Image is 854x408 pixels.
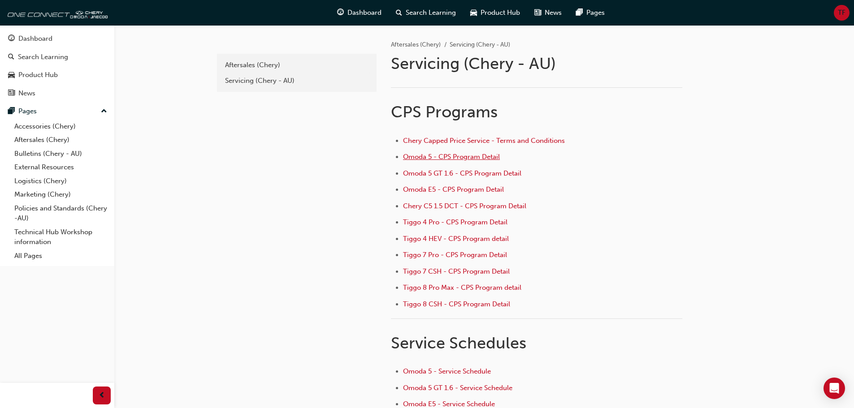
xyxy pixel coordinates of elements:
[11,120,111,133] a: Accessories (Chery)
[391,54,685,73] h1: Servicing (Chery - AU)
[838,8,845,18] span: TF
[403,367,491,375] a: Omoda 5 - Service Schedule
[391,41,441,48] a: Aftersales (Chery)
[4,67,111,83] a: Product Hub
[396,7,402,18] span: search-icon
[569,4,612,22] a: pages-iconPages
[403,218,507,226] a: Tiggo 4 Pro - CPS Program Detail
[11,160,111,174] a: External Resources
[221,73,373,89] a: Servicing (Chery - AU)
[11,249,111,263] a: All Pages
[403,169,521,177] a: Omoda 5 GT 1.6 - CPS Program Detail
[481,8,520,18] span: Product Hub
[18,70,58,80] div: Product Hub
[11,202,111,225] a: Policies and Standards (Chery -AU)
[463,4,527,22] a: car-iconProduct Hub
[8,71,15,79] span: car-icon
[11,225,111,249] a: Technical Hub Workshop information
[470,7,477,18] span: car-icon
[403,300,510,308] a: Tiggo 8 CSH - CPS Program Detail
[450,40,510,50] li: Servicing (Chery - AU)
[403,251,507,259] a: Tiggo 7 Pro - CPS Program Detail
[4,103,111,120] button: Pages
[576,7,583,18] span: pages-icon
[403,137,565,145] a: Chery Capped Price Service - Terms and Conditions
[4,30,111,47] a: Dashboard
[18,34,52,44] div: Dashboard
[403,202,526,210] a: Chery C5 1.5 DCT - CPS Program Detail
[11,147,111,161] a: Bulletins (Chery - AU)
[18,88,35,99] div: News
[347,8,381,18] span: Dashboard
[403,267,510,275] a: Tiggo 7 CSH - CPS Program Detail
[406,8,456,18] span: Search Learning
[534,7,541,18] span: news-icon
[221,57,373,73] a: Aftersales (Chery)
[4,4,108,21] img: oneconnect
[8,53,14,61] span: search-icon
[11,174,111,188] a: Logistics (Chery)
[389,4,463,22] a: search-iconSearch Learning
[391,102,498,121] span: CPS Programs
[527,4,569,22] a: news-iconNews
[4,85,111,102] a: News
[101,106,107,117] span: up-icon
[8,35,15,43] span: guage-icon
[18,52,68,62] div: Search Learning
[403,185,504,193] a: Omoda E5 - CPS Program Detail
[225,60,368,70] div: Aftersales (Chery)
[403,235,509,243] a: Tiggo 4 HEV - CPS Program detail
[403,400,495,408] a: Omoda E5 - Service Schedule
[403,384,512,392] a: Omoda 5 GT 1.6 - Service Schedule
[8,107,15,116] span: pages-icon
[391,333,526,352] span: Service Schedules
[403,283,521,292] a: Tiggo 8 Pro Max - CPS Program detail
[18,106,37,116] div: Pages
[11,133,111,147] a: Aftersales (Chery)
[225,76,368,86] div: Servicing (Chery - AU)
[586,8,605,18] span: Pages
[4,49,111,65] a: Search Learning
[4,29,111,103] button: DashboardSearch LearningProduct HubNews
[403,153,500,161] a: Omoda 5 - CPS Program Detail
[11,188,111,202] a: Marketing (Chery)
[824,378,845,399] div: Open Intercom Messenger
[337,7,344,18] span: guage-icon
[834,5,850,21] button: TF
[330,4,389,22] a: guage-iconDashboard
[545,8,562,18] span: News
[99,390,105,401] span: prev-icon
[8,90,15,98] span: news-icon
